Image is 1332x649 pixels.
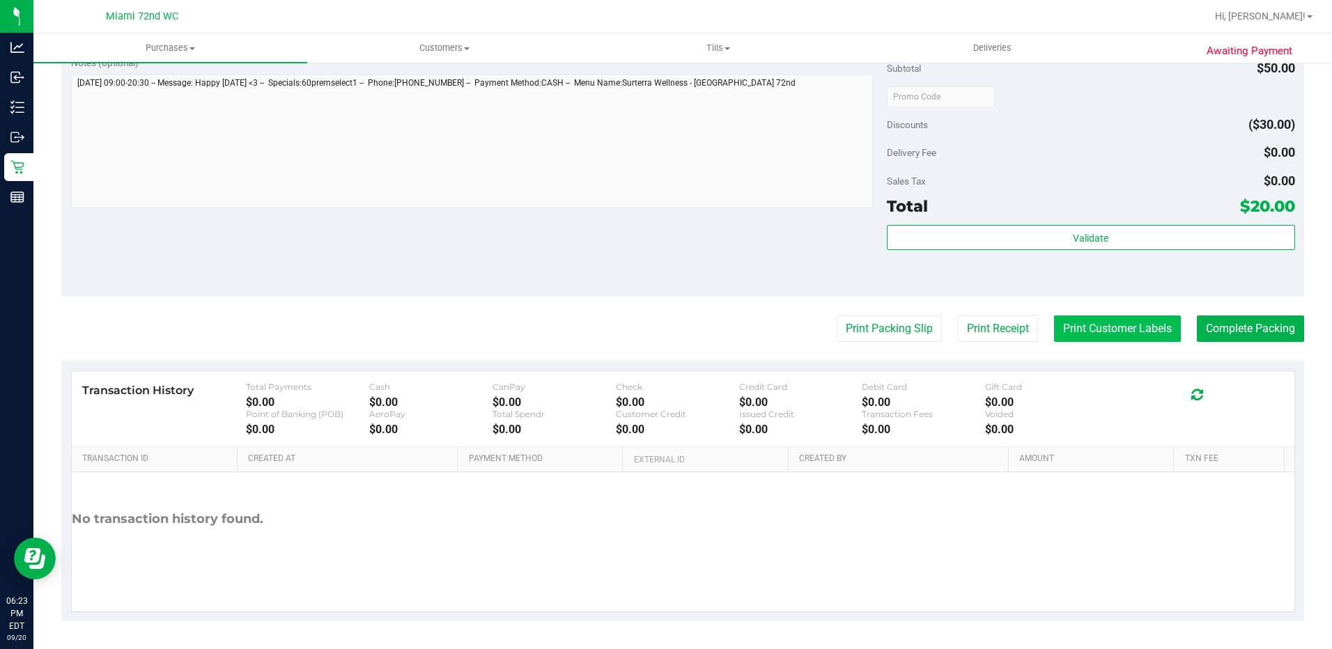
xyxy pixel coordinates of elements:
[14,538,56,579] iframe: Resource center
[307,33,581,63] a: Customers
[1054,315,1181,342] button: Print Customer Labels
[369,409,493,419] div: AeroPay
[33,42,307,54] span: Purchases
[248,453,452,464] a: Created At
[72,472,263,566] div: No transaction history found.
[799,453,1003,464] a: Created By
[246,409,369,419] div: Point of Banking (POB)
[958,315,1038,342] button: Print Receipt
[82,453,232,464] a: Transaction ID
[469,453,618,464] a: Payment Method
[1073,233,1108,244] span: Validate
[616,396,739,409] div: $0.00
[10,40,24,54] inline-svg: Analytics
[493,409,616,419] div: Total Spendr
[33,33,307,63] a: Purchases
[369,382,493,392] div: Cash
[739,423,862,436] div: $0.00
[837,315,942,342] button: Print Packing Slip
[71,57,139,68] span: Notes (optional)
[106,10,178,22] span: Miami 72nd WC
[10,160,24,174] inline-svg: Retail
[855,33,1129,63] a: Deliveries
[862,382,985,392] div: Debit Card
[1215,10,1306,22] span: Hi, [PERSON_NAME]!
[954,42,1030,54] span: Deliveries
[6,632,27,643] p: 09/20
[887,63,921,74] span: Subtotal
[622,447,787,472] th: External ID
[1264,145,1295,159] span: $0.00
[862,409,985,419] div: Transaction Fees
[1257,61,1295,75] span: $50.00
[582,42,855,54] span: Tills
[739,409,862,419] div: Issued Credit
[10,130,24,144] inline-svg: Outbound
[10,100,24,114] inline-svg: Inventory
[369,396,493,409] div: $0.00
[246,382,369,392] div: Total Payments
[1248,117,1295,132] span: ($30.00)
[1264,173,1295,188] span: $0.00
[1185,453,1279,464] a: Txn Fee
[10,70,24,84] inline-svg: Inbound
[887,225,1295,250] button: Validate
[308,42,580,54] span: Customers
[616,382,739,392] div: Check
[1207,43,1292,59] span: Awaiting Payment
[739,396,862,409] div: $0.00
[493,396,616,409] div: $0.00
[10,190,24,204] inline-svg: Reports
[493,382,616,392] div: CanPay
[1197,315,1304,342] button: Complete Packing
[985,382,1108,392] div: Gift Card
[862,423,985,436] div: $0.00
[582,33,855,63] a: Tills
[887,112,928,137] span: Discounts
[246,396,369,409] div: $0.00
[887,147,936,158] span: Delivery Fee
[887,196,928,216] span: Total
[493,423,616,436] div: $0.00
[739,382,862,392] div: Credit Card
[1240,196,1295,216] span: $20.00
[887,175,926,187] span: Sales Tax
[985,423,1108,436] div: $0.00
[616,423,739,436] div: $0.00
[862,396,985,409] div: $0.00
[1019,453,1168,464] a: Amount
[6,595,27,632] p: 06:23 PM EDT
[369,423,493,436] div: $0.00
[246,423,369,436] div: $0.00
[616,409,739,419] div: Customer Credit
[887,86,995,107] input: Promo Code
[985,396,1108,409] div: $0.00
[985,409,1108,419] div: Voided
